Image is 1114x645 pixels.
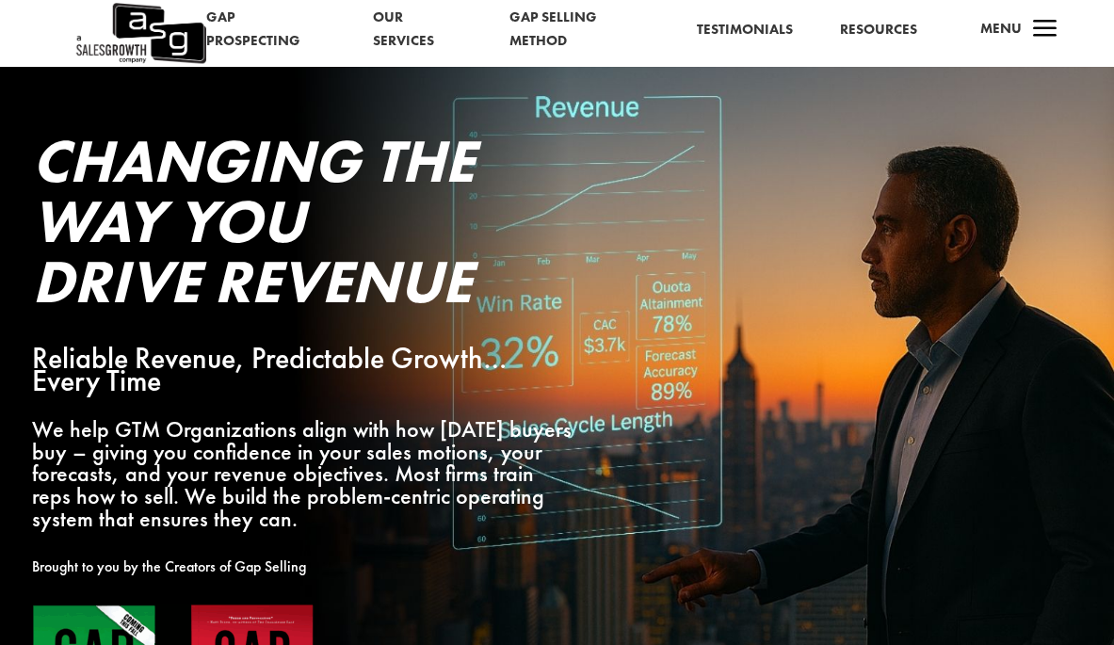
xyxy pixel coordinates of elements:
a: Gap Selling Method [509,6,650,54]
h2: Changing the Way You Drive Revenue [32,131,574,321]
span: Menu [980,19,1022,38]
p: Brought to you by the Creators of Gap Selling [32,556,574,578]
a: Our Services [373,6,462,54]
p: Reliable Revenue, Predictable Growth…Every Time [32,347,574,393]
a: Resources [840,18,917,42]
a: Testimonials [697,18,793,42]
span: a [1026,11,1064,49]
p: We help GTM Organizations align with how [DATE] buyers buy – giving you confidence in your sales ... [32,418,574,530]
a: Gap Prospecting [206,6,326,54]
